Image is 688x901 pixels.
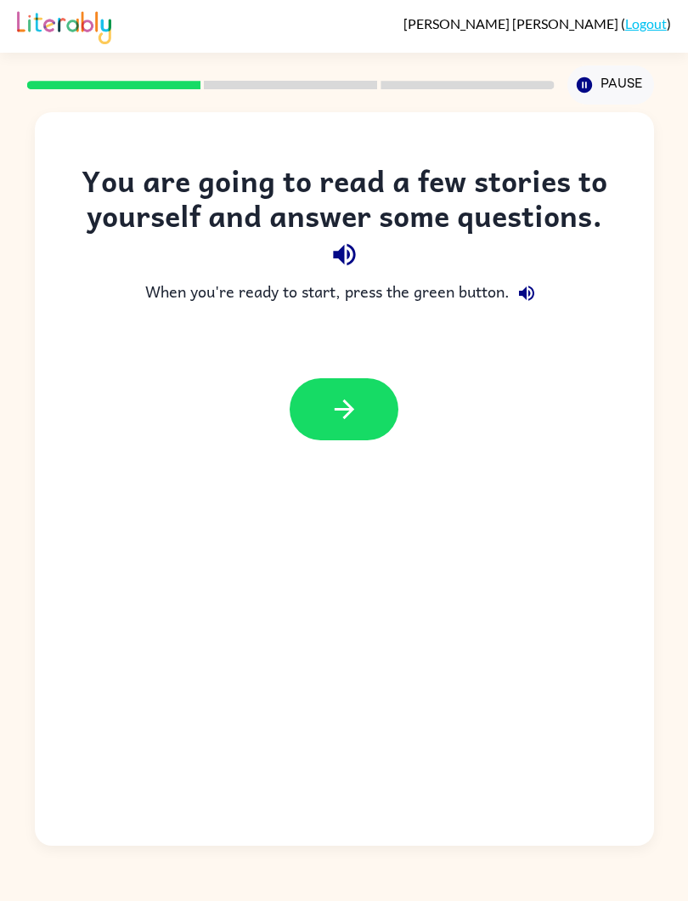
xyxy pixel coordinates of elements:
[69,276,620,310] div: When you're ready to start, press the green button.
[403,15,671,31] div: ( )
[17,7,111,44] img: Literably
[567,65,654,105] button: Pause
[69,163,620,276] div: You are going to read a few stories to yourself and answer some questions.
[625,15,667,31] a: Logout
[403,15,621,31] span: [PERSON_NAME] [PERSON_NAME]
